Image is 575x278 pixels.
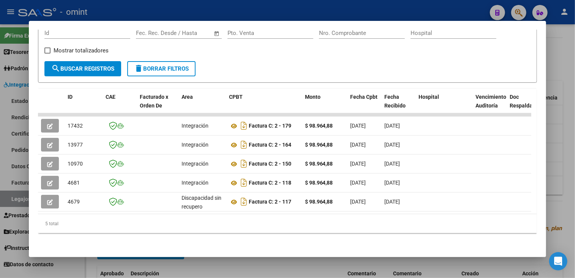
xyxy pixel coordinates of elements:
datatable-header-cell: Fecha Cpbt [348,89,382,122]
datatable-header-cell: Monto [302,89,348,122]
strong: $ 98.964,88 [305,142,333,148]
span: [DATE] [351,123,366,129]
span: [DATE] [351,142,366,148]
strong: $ 98.964,88 [305,123,333,129]
datatable-header-cell: CPBT [226,89,302,122]
span: 13977 [68,142,83,148]
strong: $ 98.964,88 [305,180,333,186]
span: Monto [305,94,321,100]
span: Borrar Filtros [134,65,189,72]
i: Descargar documento [239,177,249,189]
span: Area [182,94,193,100]
span: [DATE] [385,161,400,167]
datatable-header-cell: Fecha Recibido [382,89,416,122]
datatable-header-cell: ID [65,89,103,122]
i: Descargar documento [239,120,249,132]
strong: Factura C: 2 - 117 [249,199,291,205]
span: [DATE] [351,161,366,167]
button: Borrar Filtros [127,61,196,76]
mat-icon: search [51,64,60,73]
span: 4681 [68,180,80,186]
strong: Factura C: 2 - 164 [249,142,291,148]
datatable-header-cell: Area [179,89,226,122]
span: [DATE] [385,123,400,129]
span: Vencimiento Auditoría [476,94,507,109]
span: CPBT [229,94,243,100]
span: [DATE] [385,142,400,148]
button: Buscar Registros [44,61,121,76]
datatable-header-cell: Doc Respaldatoria [507,89,553,122]
span: 10970 [68,161,83,167]
datatable-header-cell: CAE [103,89,137,122]
span: Buscar Registros [51,65,114,72]
span: Integración [182,142,209,148]
span: ID [68,94,73,100]
button: Open calendar [212,29,221,38]
input: End date [167,30,204,36]
div: 5 total [38,214,537,233]
span: Integración [182,161,209,167]
span: CAE [106,94,115,100]
span: Integración [182,180,209,186]
i: Descargar documento [239,139,249,151]
strong: Factura C: 2 - 150 [249,161,291,167]
div: Open Intercom Messenger [549,252,567,270]
span: 4679 [68,199,80,205]
span: Hospital [419,94,439,100]
span: [DATE] [351,180,366,186]
datatable-header-cell: Facturado x Orden De [137,89,179,122]
i: Descargar documento [239,158,249,170]
strong: Factura C: 2 - 118 [249,180,291,186]
strong: $ 98.964,88 [305,199,333,205]
span: Mostrar totalizadores [54,46,109,55]
span: Fecha Cpbt [351,94,378,100]
span: Facturado x Orden De [140,94,168,109]
span: [DATE] [385,180,400,186]
strong: Factura C: 2 - 179 [249,123,291,129]
span: [DATE] [385,199,400,205]
i: Descargar documento [239,196,249,208]
span: Doc Respaldatoria [510,94,544,109]
datatable-header-cell: Vencimiento Auditoría [473,89,507,122]
datatable-header-cell: Hospital [416,89,473,122]
span: 17432 [68,123,83,129]
span: [DATE] [351,199,366,205]
span: Fecha Recibido [385,94,406,109]
strong: $ 98.964,88 [305,161,333,167]
span: Discapacidad sin recupero [182,195,221,210]
input: Start date [136,30,161,36]
mat-icon: delete [134,64,143,73]
span: Integración [182,123,209,129]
